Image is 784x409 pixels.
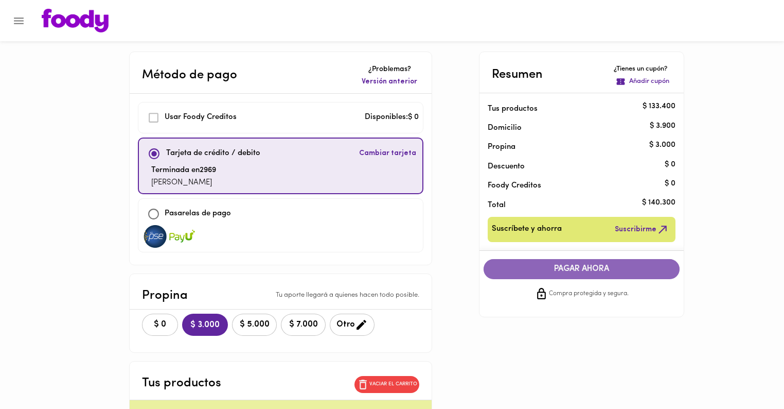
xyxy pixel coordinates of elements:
p: Resumen [492,65,543,84]
span: $ 3.000 [190,320,220,330]
span: PAGAR AHORA [494,264,670,274]
span: Versión anterior [362,77,417,87]
button: $ 0 [142,314,178,336]
p: Descuento [488,161,525,172]
span: Otro [336,318,368,331]
span: Suscribirme [615,223,669,236]
p: Domicilio [488,123,522,133]
span: Compra protegida y segura. [549,289,629,299]
p: $ 0 [665,178,675,189]
p: $ 0 [665,159,675,170]
button: $ 5.000 [232,314,277,336]
button: $ 7.000 [281,314,326,336]
p: Propina [142,286,188,305]
p: Tus productos [488,104,660,114]
p: Tu aporte llegará a quienes hacen todo posible. [276,291,419,300]
p: Total [488,200,660,211]
button: Menu [6,8,31,33]
p: $ 3.000 [649,140,675,150]
p: Método de pago [142,66,237,84]
img: visa [142,225,168,248]
p: Disponibles: $ 0 [365,112,419,124]
p: ¿Tienes un cupón? [614,64,671,74]
span: $ 0 [149,320,171,330]
p: $ 140.300 [642,198,675,209]
button: $ 3.000 [182,314,228,336]
img: logo.png [42,9,109,32]
span: Suscríbete y ahorra [492,223,562,236]
span: Cambiar tarjeta [359,148,416,159]
p: $ 3.900 [650,121,675,131]
button: PAGAR AHORA [484,259,680,279]
p: Añadir cupón [629,77,669,87]
p: Tarjeta de crédito / debito [166,148,260,160]
p: Propina [488,142,660,152]
p: Foody Creditos [488,180,660,191]
button: Cambiar tarjeta [357,143,418,165]
iframe: Messagebird Livechat Widget [724,349,774,399]
span: $ 7.000 [288,320,319,330]
p: Pasarelas de pago [165,208,231,220]
button: Suscribirme [613,221,671,238]
p: [PERSON_NAME] [151,177,216,189]
p: Tus productos [142,374,221,393]
img: visa [169,225,195,248]
p: Terminada en 2969 [151,165,216,177]
span: $ 5.000 [239,320,270,330]
button: Otro [330,314,375,336]
p: Vaciar el carrito [369,381,417,388]
p: Usar Foody Creditos [165,112,237,124]
button: Versión anterior [360,75,419,89]
p: ¿Problemas? [360,64,419,75]
button: Vaciar el carrito [354,376,419,393]
p: $ 133.400 [643,101,675,112]
button: Añadir cupón [614,75,671,89]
